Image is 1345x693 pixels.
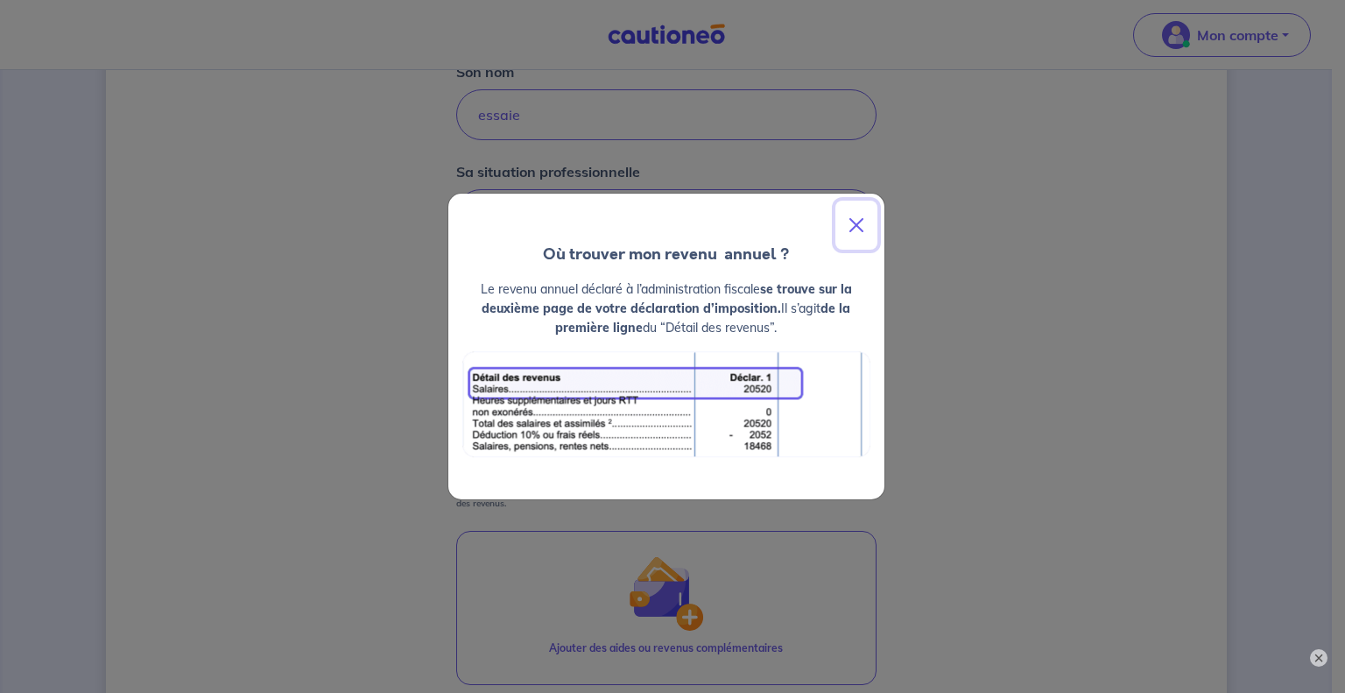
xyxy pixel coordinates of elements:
[482,281,852,316] strong: se trouve sur la deuxième page de votre déclaration d’imposition.
[462,351,870,457] img: exemple_revenu.png
[448,243,884,265] h4: Où trouver mon revenu annuel ?
[1310,649,1327,667] button: ×
[555,301,850,336] strong: de la première ligne
[462,279,870,337] p: Le revenu annuel déclaré à l’administration fiscale Il s’agit du “Détail des revenus”.
[835,201,877,250] button: Close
